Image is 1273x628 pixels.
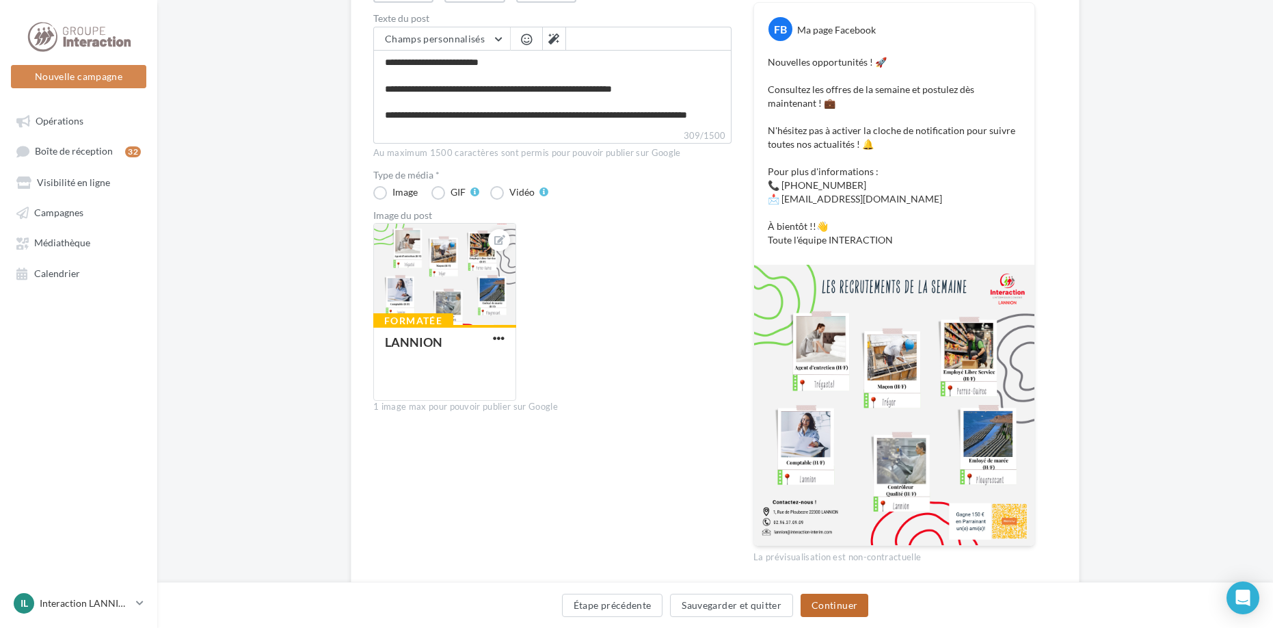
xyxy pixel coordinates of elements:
[37,176,110,188] span: Visibilité en ligne
[8,108,149,133] a: Opérations
[562,594,663,617] button: Étape précédente
[373,170,732,180] label: Type de média *
[374,27,510,51] button: Champs personnalisés
[801,594,868,617] button: Continuer
[34,207,83,218] span: Campagnes
[125,146,141,157] div: 32
[373,147,732,159] div: Au maximum 1500 caractères sont permis pour pouvoir publier sur Google
[373,211,732,220] div: Image du post
[35,146,113,157] span: Boîte de réception
[36,115,83,127] span: Opérations
[8,170,149,194] a: Visibilité en ligne
[373,14,732,23] label: Texte du post
[392,187,418,197] div: Image
[8,138,149,163] a: Boîte de réception32
[11,65,146,88] button: Nouvelle campagne
[670,594,793,617] button: Sauvegarder et quitter
[753,546,1035,564] div: La prévisualisation est non-contractuelle
[385,335,442,350] div: LANNION
[385,33,485,44] span: Champs personnalisés
[768,17,792,41] div: FB
[34,237,90,249] span: Médiathèque
[8,230,149,254] a: Médiathèque
[797,23,876,37] div: Ma page Facebook
[8,261,149,285] a: Calendrier
[373,401,732,413] div: 1 image max pour pouvoir publier sur Google
[768,55,1021,247] p: Nouvelles opportunités ! 🚀 Consultez les offres de la semaine et postulez dès maintenant ! 💼 N'hé...
[451,187,466,197] div: GIF
[21,597,28,610] span: IL
[373,313,453,328] div: Formatée
[373,129,732,144] label: 309/1500
[11,590,146,616] a: IL Interaction LANNION
[509,187,535,197] div: Vidéo
[40,597,131,610] p: Interaction LANNION
[34,267,80,279] span: Calendrier
[8,200,149,224] a: Campagnes
[1227,581,1259,614] div: Open Intercom Messenger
